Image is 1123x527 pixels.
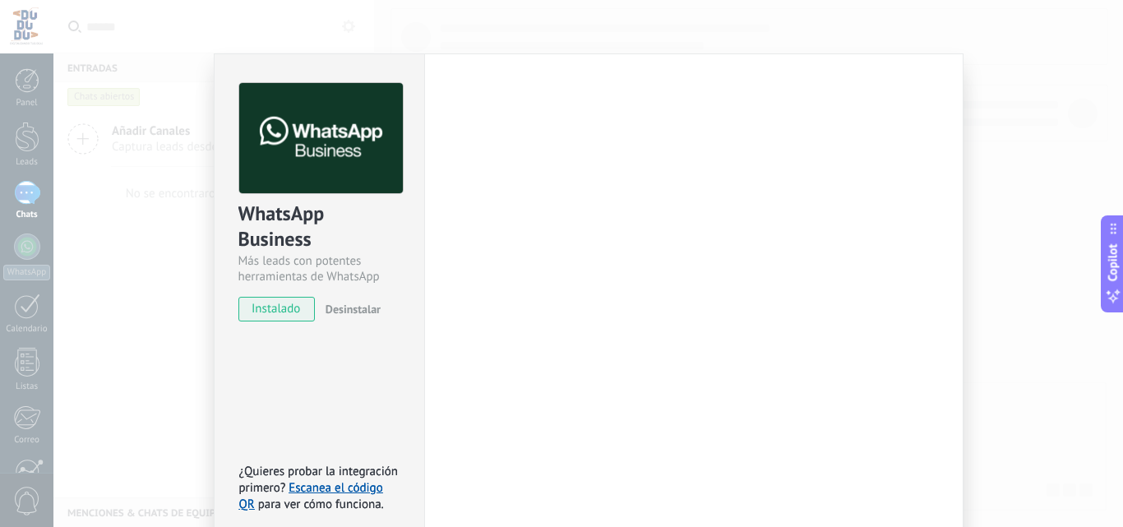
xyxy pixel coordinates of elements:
[239,480,383,512] a: Escanea el código QR
[1105,243,1121,281] span: Copilot
[238,201,400,253] div: WhatsApp Business
[319,297,381,321] button: Desinstalar
[239,83,403,194] img: logo_main.png
[239,464,399,496] span: ¿Quieres probar la integración primero?
[238,253,400,284] div: Más leads con potentes herramientas de WhatsApp
[239,297,314,321] span: instalado
[326,302,381,317] span: Desinstalar
[258,497,384,512] span: para ver cómo funciona.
